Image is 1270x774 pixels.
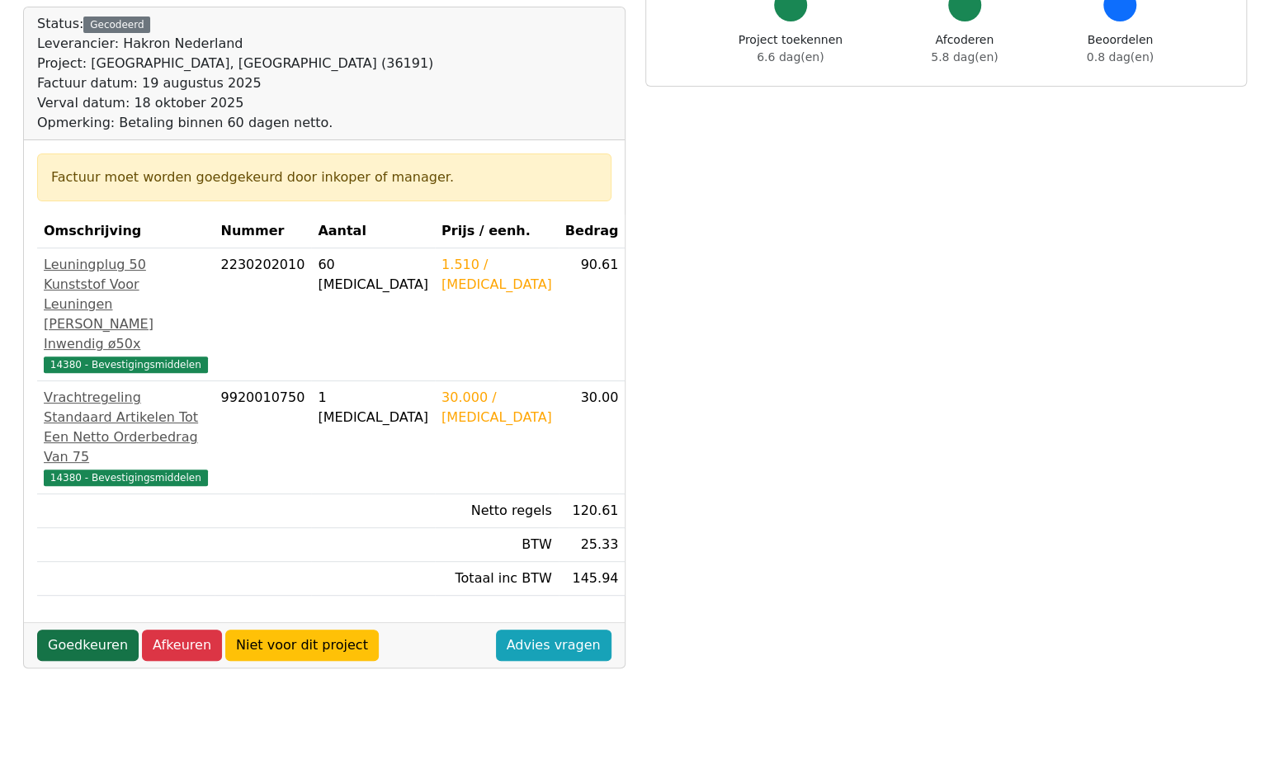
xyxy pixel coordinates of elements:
[1087,31,1154,66] div: Beoordelen
[37,215,215,248] th: Omschrijving
[931,31,998,66] div: Afcoderen
[44,388,208,467] div: Vrachtregeling Standaard Artikelen Tot Een Netto Orderbedrag Van 75
[739,31,843,66] div: Project toekennen
[37,113,433,133] div: Opmerking: Betaling binnen 60 dagen netto.
[83,17,150,33] div: Gecodeerd
[215,248,312,381] td: 2230202010
[44,255,208,374] a: Leuningplug 50 Kunststof Voor Leuningen [PERSON_NAME] Inwendig ø50x14380 - Bevestigingsmiddelen
[44,470,208,486] span: 14380 - Bevestigingsmiddelen
[37,93,433,113] div: Verval datum: 18 oktober 2025
[559,248,626,381] td: 90.61
[215,381,312,494] td: 9920010750
[44,388,208,487] a: Vrachtregeling Standaard Artikelen Tot Een Netto Orderbedrag Van 7514380 - Bevestigingsmiddelen
[435,494,559,528] td: Netto regels
[931,50,998,64] span: 5.8 dag(en)
[559,528,626,562] td: 25.33
[559,215,626,248] th: Bedrag
[311,215,435,248] th: Aantal
[44,356,208,373] span: 14380 - Bevestigingsmiddelen
[435,215,559,248] th: Prijs / eenh.
[1087,50,1154,64] span: 0.8 dag(en)
[37,34,433,54] div: Leverancier: Hakron Nederland
[559,494,626,528] td: 120.61
[51,168,597,187] div: Factuur moet worden goedgekeurd door inkoper of manager.
[215,215,312,248] th: Nummer
[142,630,222,661] a: Afkeuren
[37,73,433,93] div: Factuur datum: 19 augustus 2025
[441,388,552,427] div: 30.000 / [MEDICAL_DATA]
[435,528,559,562] td: BTW
[318,255,428,295] div: 60 [MEDICAL_DATA]
[757,50,824,64] span: 6.6 dag(en)
[435,562,559,596] td: Totaal inc BTW
[318,388,428,427] div: 1 [MEDICAL_DATA]
[37,54,433,73] div: Project: [GEOGRAPHIC_DATA], [GEOGRAPHIC_DATA] (36191)
[559,381,626,494] td: 30.00
[37,14,433,133] div: Status:
[44,255,208,354] div: Leuningplug 50 Kunststof Voor Leuningen [PERSON_NAME] Inwendig ø50x
[37,630,139,661] a: Goedkeuren
[441,255,552,295] div: 1.510 / [MEDICAL_DATA]
[559,562,626,596] td: 145.94
[225,630,379,661] a: Niet voor dit project
[496,630,611,661] a: Advies vragen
